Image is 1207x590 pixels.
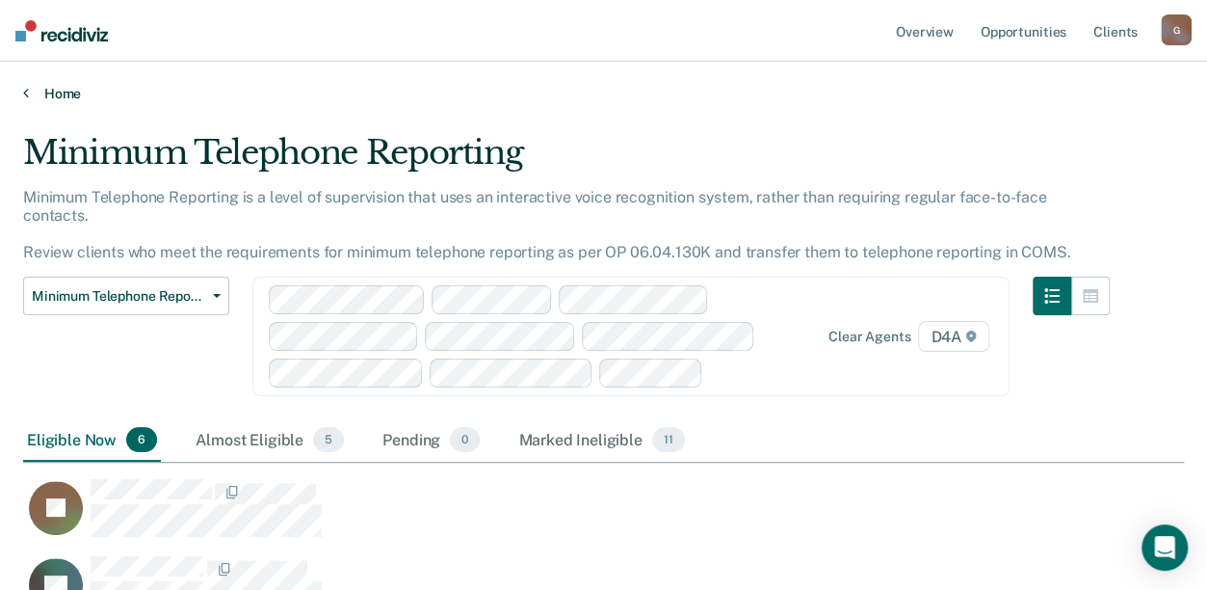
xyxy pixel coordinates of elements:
button: Minimum Telephone Reporting [23,277,229,315]
a: Home [23,85,1184,102]
span: 0 [450,427,480,452]
span: Minimum Telephone Reporting [32,288,205,305]
div: Eligible Now6 [23,419,161,462]
div: Clear agents [828,329,910,345]
span: 11 [652,427,685,452]
div: Almost Eligible5 [192,419,348,462]
span: 5 [313,427,344,452]
div: Open Intercom Messenger [1141,524,1188,571]
p: Minimum Telephone Reporting is a level of supervision that uses an interactive voice recognition ... [23,188,1070,262]
div: CaseloadOpportunityCell-0952936 [23,478,1038,555]
button: G [1161,14,1192,45]
div: Minimum Telephone Reporting [23,133,1110,188]
div: Pending0 [379,419,484,462]
div: Marked Ineligible11 [514,419,688,462]
img: Recidiviz [15,20,108,41]
span: D4A [918,321,988,352]
span: 6 [126,427,157,452]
